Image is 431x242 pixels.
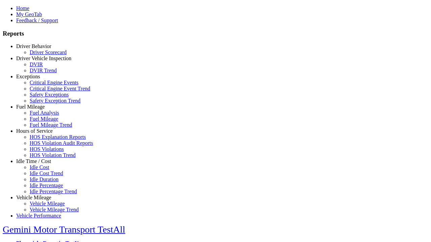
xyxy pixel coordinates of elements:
[30,110,59,116] a: Fuel Analysis
[30,68,57,73] a: DVIR Trend
[30,170,63,176] a: Idle Cost Trend
[30,49,67,55] a: Driver Scorecard
[16,43,51,49] a: Driver Behavior
[30,176,59,182] a: Idle Duration
[3,30,428,37] h3: Reports
[30,207,79,212] a: Vehicle Mileage Trend
[30,152,76,158] a: HOS Violation Trend
[3,224,125,235] a: Gemini Motor Transport TestAll
[30,189,77,194] a: Idle Percentage Trend
[16,195,51,200] a: Vehicle Mileage
[16,158,51,164] a: Idle Time / Cost
[16,5,29,11] a: Home
[16,55,71,61] a: Driver Vehicle Inspection
[30,146,64,152] a: HOS Violations
[16,74,40,79] a: Exceptions
[30,134,86,140] a: HOS Explanation Reports
[30,92,69,97] a: Safety Exceptions
[16,213,61,218] a: Vehicle Performance
[16,17,58,23] a: Feedback / Support
[30,183,63,188] a: Idle Percentage
[30,86,90,91] a: Critical Engine Event Trend
[30,201,65,206] a: Vehicle Mileage
[30,164,49,170] a: Idle Cost
[30,116,58,122] a: Fuel Mileage
[16,104,45,110] a: Fuel Mileage
[30,62,43,67] a: DVIR
[30,80,78,85] a: Critical Engine Events
[30,98,80,104] a: Safety Exception Trend
[16,128,53,134] a: Hours of Service
[30,122,72,128] a: Fuel Mileage Trend
[16,11,42,17] a: My GeoTab
[30,140,93,146] a: HOS Violation Audit Reports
